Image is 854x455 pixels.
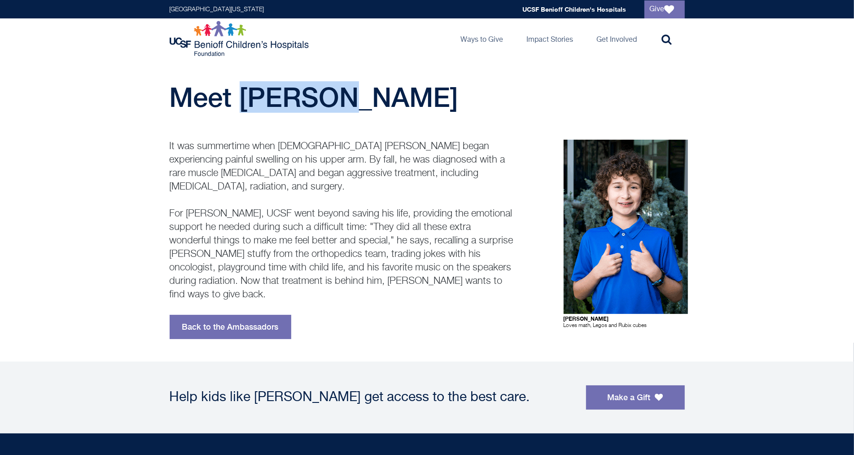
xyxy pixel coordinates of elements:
[170,6,264,13] a: [GEOGRAPHIC_DATA][US_STATE]
[454,18,511,59] a: Ways to Give
[170,391,577,404] div: Help kids like [PERSON_NAME] get access to the best care.
[170,81,459,113] span: Meet [PERSON_NAME]
[564,140,685,329] p: Loves math, Legos and Rubix cubes
[170,21,311,57] img: Logo for UCSF Benioff Children's Hospitals Foundation
[564,315,609,322] strong: [PERSON_NAME]
[170,140,515,301] p: It was summertime when [DEMOGRAPHIC_DATA] [PERSON_NAME] began experiencing painful swelling on hi...
[590,18,644,59] a: Get Involved
[586,385,685,410] a: Make a Gift
[644,0,685,18] a: Give
[523,5,626,13] a: UCSF Benioff Children's Hospitals
[520,18,581,59] a: Impact Stories
[170,315,291,339] a: Back to the Ambassadors
[564,140,688,314] img: Rhydian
